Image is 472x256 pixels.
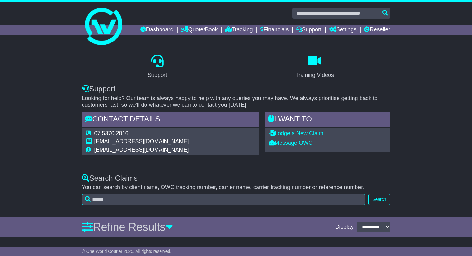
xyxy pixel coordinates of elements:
[143,52,171,82] a: Support
[181,25,218,35] a: Quote/Book
[260,25,289,35] a: Financials
[82,174,390,183] div: Search Claims
[82,249,172,254] span: © One World Courier 2025. All rights reserved.
[82,221,173,233] a: Refine Results
[94,147,189,153] td: [EMAIL_ADDRESS][DOMAIN_NAME]
[82,95,390,108] p: Looking for help? Our team is always happy to help with any queries you may have. We always prior...
[368,194,390,205] button: Search
[269,130,323,136] a: Lodge a New Claim
[82,85,390,94] div: Support
[295,71,334,79] div: Training Videos
[82,184,390,191] p: You can search by client name, OWC tracking number, carrier name, carrier tracking number or refe...
[147,71,167,79] div: Support
[269,140,312,146] a: Message OWC
[335,224,353,231] span: Display
[265,112,390,128] div: I WANT to
[296,25,321,35] a: Support
[94,130,189,139] td: 07 5370 2016
[364,25,390,35] a: Reseller
[291,52,338,82] a: Training Videos
[94,138,189,147] td: [EMAIL_ADDRESS][DOMAIN_NAME]
[225,25,253,35] a: Tracking
[82,112,259,128] div: Contact Details
[329,25,357,35] a: Settings
[140,25,173,35] a: Dashboard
